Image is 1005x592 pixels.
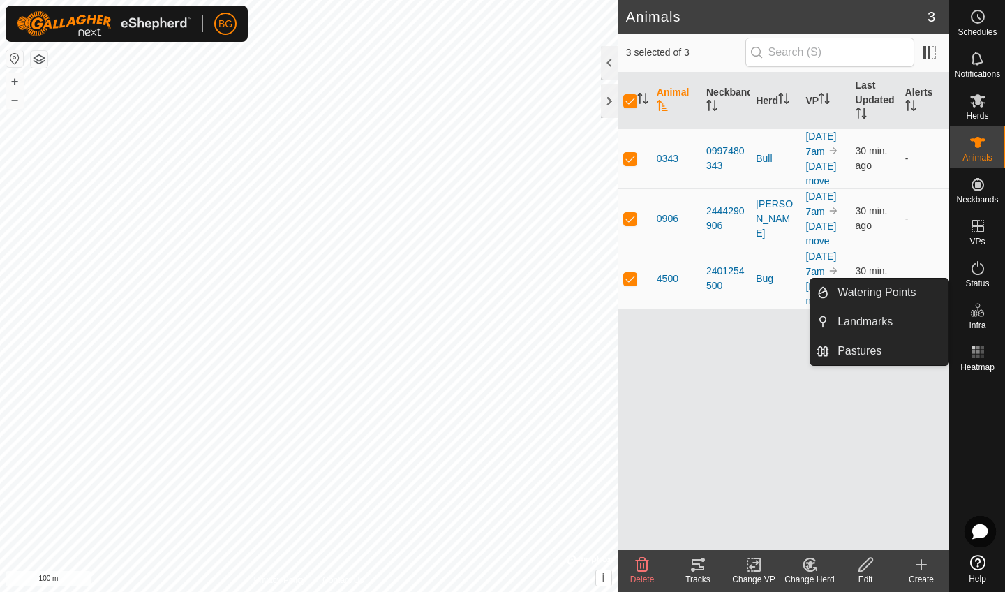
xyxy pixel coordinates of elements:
button: – [6,91,23,108]
span: VPs [969,237,985,246]
p-sorticon: Activate to sort [819,95,830,106]
button: Map Layers [31,51,47,68]
span: Landmarks [837,313,893,330]
button: i [596,570,611,586]
span: 3 [928,6,935,27]
span: Animals [962,154,992,162]
p-sorticon: Activate to sort [706,102,717,113]
a: Contact Us [322,574,364,586]
img: to [828,205,839,216]
a: [DATE] move [805,161,836,186]
a: Privacy Policy [253,574,306,586]
span: Status [965,279,989,288]
div: [PERSON_NAME] [756,197,794,241]
a: Watering Points [829,279,948,306]
div: Change Herd [782,573,837,586]
p-sorticon: Activate to sort [637,95,648,106]
span: 0343 [657,151,678,166]
a: [DATE] 7am [805,131,836,157]
span: Help [969,575,986,583]
span: Pastures [837,343,881,360]
th: VP [800,73,849,129]
p-sorticon: Activate to sort [657,102,668,113]
th: Last Updated [850,73,900,129]
span: Delete [630,575,655,584]
td: - [900,249,949,309]
span: Neckbands [956,195,998,204]
span: Watering Points [837,284,916,301]
span: i [602,572,605,584]
span: 3 selected of 3 [626,45,745,60]
span: Heatmap [960,363,995,371]
img: to [828,145,839,156]
td: - [900,188,949,249]
button: + [6,73,23,90]
span: Aug 26, 2025, 2:07 PM [856,145,888,171]
span: BG [218,17,232,31]
div: 2444290906 [706,204,745,233]
div: 0997480343 [706,144,745,173]
div: Bug [756,272,794,286]
span: Aug 26, 2025, 2:07 PM [856,265,888,291]
span: Infra [969,321,985,330]
li: Watering Points [810,279,948,306]
th: Animal [651,73,701,129]
a: [DATE] move [805,281,836,306]
span: Schedules [958,28,997,36]
th: Herd [750,73,800,129]
img: to [828,265,839,276]
div: Change VP [726,573,782,586]
input: Search (S) [745,38,914,67]
a: [DATE] 7am [805,251,836,277]
div: Bull [756,151,794,166]
span: 0906 [657,212,678,226]
h2: Animals [626,8,928,25]
th: Alerts [900,73,949,129]
a: [DATE] 7am [805,191,836,217]
span: Herds [966,112,988,120]
div: Tracks [670,573,726,586]
span: 4500 [657,272,678,286]
li: Landmarks [810,308,948,336]
p-sorticon: Activate to sort [905,102,916,113]
th: Neckband [701,73,750,129]
a: Landmarks [829,308,948,336]
a: Pastures [829,337,948,365]
button: Reset Map [6,50,23,67]
img: Gallagher Logo [17,11,191,36]
td: - [900,128,949,188]
div: Create [893,573,949,586]
a: [DATE] move [805,221,836,246]
span: Notifications [955,70,1000,78]
div: Edit [837,573,893,586]
a: Help [950,549,1005,589]
div: 2401254500 [706,264,745,293]
p-sorticon: Activate to sort [856,110,867,121]
p-sorticon: Activate to sort [778,95,789,106]
li: Pastures [810,337,948,365]
span: Aug 26, 2025, 2:07 PM [856,205,888,231]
